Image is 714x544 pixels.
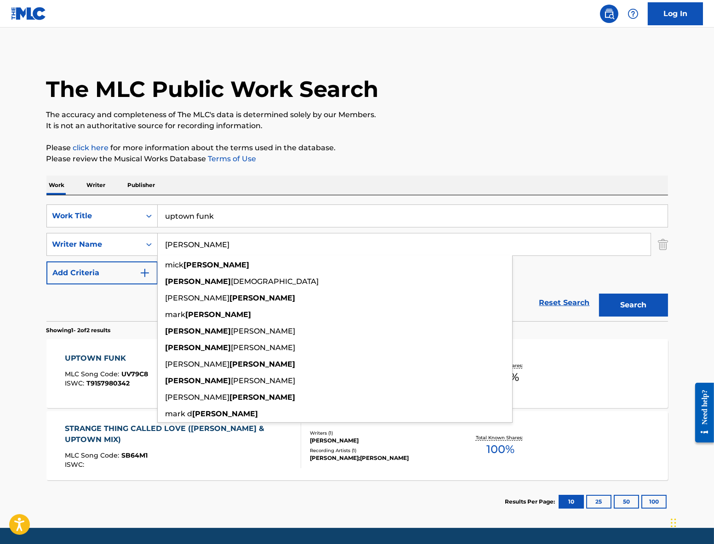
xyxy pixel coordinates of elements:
strong: [PERSON_NAME] [230,360,296,368]
p: Results Per Page: [505,498,558,506]
span: [DEMOGRAPHIC_DATA] [231,277,319,286]
strong: [PERSON_NAME] [166,376,231,385]
span: MLC Song Code : [65,451,121,459]
p: Publisher [125,176,158,195]
h1: The MLC Public Work Search [46,75,379,103]
strong: [PERSON_NAME] [166,343,231,352]
a: Terms of Use [206,154,257,163]
a: click here [73,143,109,152]
button: 25 [586,495,611,509]
div: STRANGE THING CALLED LOVE ([PERSON_NAME] & UPTOWN MIX) [65,423,293,445]
button: 100 [641,495,667,509]
div: Recording Artists ( 1 ) [310,447,449,454]
strong: [PERSON_NAME] [230,393,296,402]
span: ISWC : [65,379,86,387]
span: UV79C8 [121,370,148,378]
span: mark d [166,409,193,418]
strong: [PERSON_NAME] [186,310,251,319]
span: 100 % [486,441,514,458]
span: [PERSON_NAME] [231,327,296,335]
button: 10 [559,495,584,509]
div: [PERSON_NAME] [310,436,449,445]
span: [PERSON_NAME] [166,393,230,402]
p: Please for more information about the terms used in the database. [46,142,668,153]
span: T9157980342 [86,379,130,387]
img: 9d2ae6d4665cec9f34b9.svg [139,267,150,278]
div: Help [624,5,642,23]
div: Work Title [52,210,135,221]
p: It is not an authoritative source for recording information. [46,120,668,131]
a: Reset Search [535,293,594,313]
span: mark [166,310,186,319]
p: The accuracy and completeness of The MLC's data is determined solely by our Members. [46,109,668,120]
button: Add Criteria [46,261,158,284]
a: Log In [648,2,703,25]
p: Work [46,176,68,195]
form: Search Form [46,204,668,321]
img: search [604,8,615,19]
div: Drag [671,509,676,537]
span: MLC Song Code : [65,370,121,378]
strong: [PERSON_NAME] [166,327,231,335]
p: Showing 1 - 2 of 2 results [46,326,111,334]
iframe: Resource Center [688,376,714,450]
span: [PERSON_NAME] [166,360,230,368]
p: Total Known Shares: [476,434,525,441]
span: SB64M1 [121,451,148,459]
strong: [PERSON_NAME] [166,277,231,286]
button: 50 [614,495,639,509]
a: UPTOWN FUNKMLC Song Code:UV79C8ISWC:T9157980342Writers (11)[PERSON_NAME], [PERSON_NAME], [PERSON_... [46,339,668,408]
div: [PERSON_NAME];[PERSON_NAME] [310,454,449,462]
strong: [PERSON_NAME] [184,261,250,269]
a: STRANGE THING CALLED LOVE ([PERSON_NAME] & UPTOWN MIX)MLC Song Code:SB64M1ISWC:Writers (1)[PERSON... [46,411,668,480]
div: Writers ( 1 ) [310,430,449,436]
p: Please review the Musical Works Database [46,153,668,164]
div: Writer Name [52,239,135,250]
strong: [PERSON_NAME] [230,294,296,302]
span: ISWC : [65,460,86,469]
span: [PERSON_NAME] [166,294,230,302]
a: Public Search [600,5,618,23]
button: Search [599,294,668,317]
span: [PERSON_NAME] [231,343,296,352]
img: Delete Criterion [658,233,668,256]
div: UPTOWN FUNK [65,353,148,364]
p: Writer [84,176,109,195]
strong: [PERSON_NAME] [193,409,258,418]
span: mick [166,261,184,269]
span: [PERSON_NAME] [231,376,296,385]
iframe: Chat Widget [668,500,714,544]
img: MLC Logo [11,7,46,20]
img: help [628,8,639,19]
